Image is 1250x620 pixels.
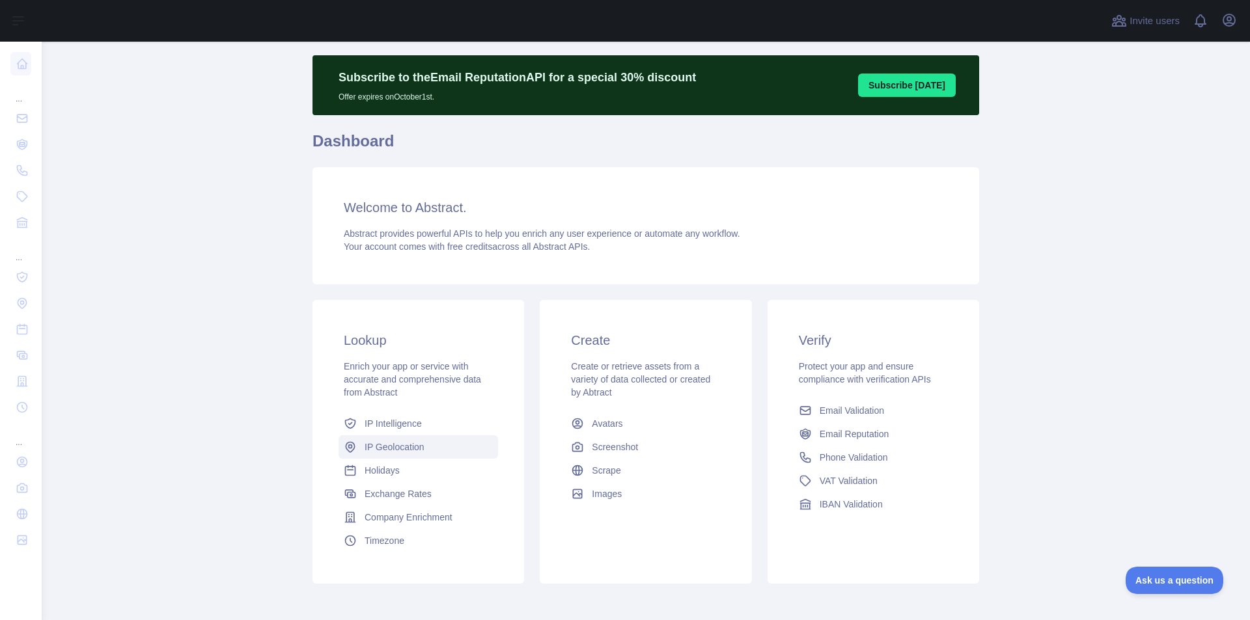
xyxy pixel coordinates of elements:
[339,459,498,482] a: Holidays
[344,241,590,252] span: Your account comes with across all Abstract APIs.
[447,241,492,252] span: free credits
[344,198,948,217] h3: Welcome to Abstract.
[339,529,498,552] a: Timezone
[1109,10,1182,31] button: Invite users
[344,331,493,349] h3: Lookup
[820,498,883,511] span: IBAN Validation
[820,474,878,487] span: VAT Validation
[10,237,31,263] div: ...
[571,331,720,349] h3: Create
[312,131,979,162] h1: Dashboard
[339,505,498,529] a: Company Enrichment
[858,74,956,97] button: Subscribe [DATE]
[566,482,725,505] a: Images
[820,404,884,417] span: Email Validation
[592,417,622,430] span: Avatars
[1130,14,1180,29] span: Invite users
[339,68,696,87] p: Subscribe to the Email Reputation API for a special 30 % discount
[566,435,725,459] a: Screenshot
[794,446,953,469] a: Phone Validation
[820,427,889,440] span: Email Reputation
[339,435,498,459] a: IP Geolocation
[365,417,422,430] span: IP Intelligence
[794,469,953,492] a: VAT Validation
[794,492,953,516] a: IBAN Validation
[799,361,931,384] span: Protect your app and ensure compliance with verification APIs
[339,482,498,505] a: Exchange Rates
[365,511,452,524] span: Company Enrichment
[344,228,740,239] span: Abstract provides powerful APIs to help you enrich any user experience or automate any workflow.
[592,487,622,500] span: Images
[365,464,400,477] span: Holidays
[794,399,953,422] a: Email Validation
[566,412,725,435] a: Avatars
[344,361,481,398] span: Enrich your app or service with accurate and comprehensive data from Abstract
[820,451,888,464] span: Phone Validation
[566,459,725,482] a: Scrape
[365,487,432,500] span: Exchange Rates
[339,412,498,435] a: IP Intelligence
[365,440,424,453] span: IP Geolocation
[592,464,620,477] span: Scrape
[1126,567,1224,594] iframe: Toggle Customer Support
[592,440,638,453] span: Screenshot
[339,87,696,102] p: Offer expires on October 1st.
[794,422,953,446] a: Email Reputation
[365,534,404,547] span: Timezone
[799,331,948,349] h3: Verify
[571,361,710,398] span: Create or retrieve assets from a variety of data collected or created by Abtract
[10,422,31,448] div: ...
[10,78,31,104] div: ...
